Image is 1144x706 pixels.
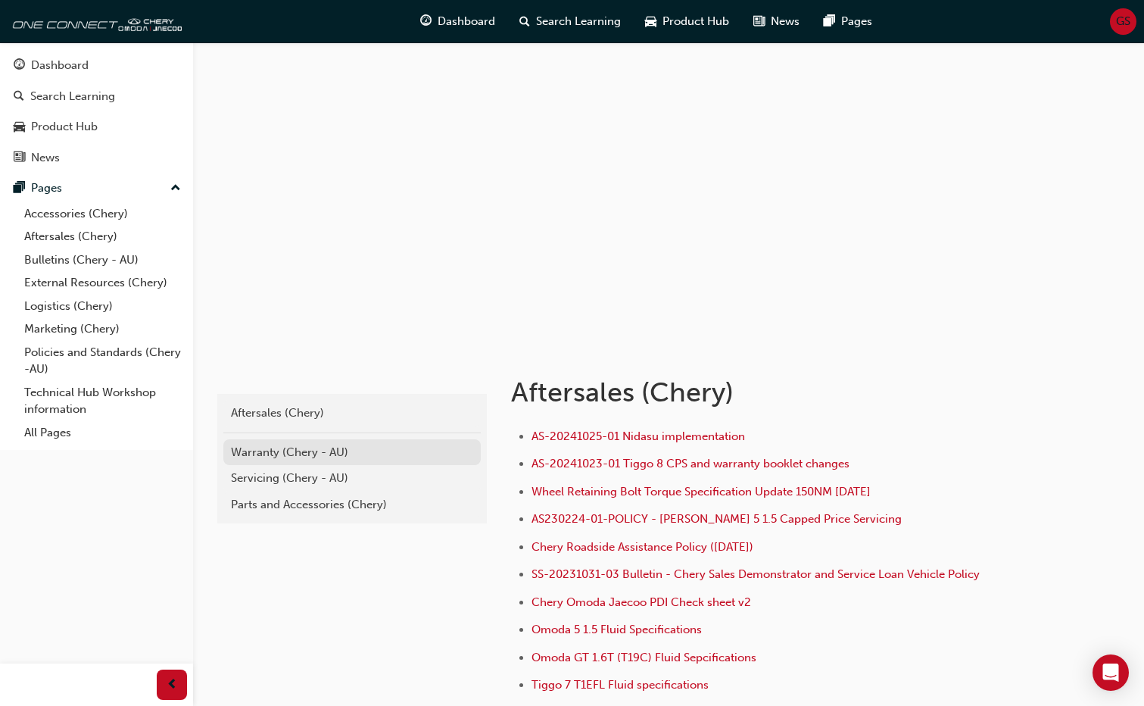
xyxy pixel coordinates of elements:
a: News [6,144,187,172]
div: Servicing (Chery - AU) [231,470,473,487]
div: Parts and Accessories (Chery) [231,496,473,514]
span: news-icon [753,12,765,31]
div: News [31,149,60,167]
span: guage-icon [420,12,432,31]
span: prev-icon [167,676,178,695]
div: Product Hub [31,118,98,136]
span: pages-icon [824,12,835,31]
a: search-iconSearch Learning [507,6,633,37]
a: Accessories (Chery) [18,202,187,226]
span: pages-icon [14,182,25,195]
button: DashboardSearch LearningProduct HubNews [6,48,187,174]
span: car-icon [14,120,25,134]
div: Open Intercom Messenger [1093,654,1129,691]
span: Product Hub [662,13,729,30]
span: search-icon [14,90,24,104]
span: Dashboard [438,13,495,30]
a: External Resources (Chery) [18,271,187,295]
span: guage-icon [14,59,25,73]
a: Search Learning [6,83,187,111]
a: Wheel Retaining Bolt Torque Specification Update 150NM [DATE] [531,485,871,498]
a: AS-20241025-01 Nidasu implementation [531,430,745,443]
span: GS [1116,13,1130,30]
a: Policies and Standards (Chery -AU) [18,341,187,381]
a: Technical Hub Workshop information [18,381,187,421]
span: News [771,13,800,30]
a: Servicing (Chery - AU) [223,465,481,492]
button: Pages [6,174,187,202]
div: Pages [31,180,62,197]
a: SS-20231031-03 Bulletin - Chery Sales Demonstrator and Service Loan Vehicle Policy [531,567,980,581]
a: Dashboard [6,52,187,80]
a: car-iconProduct Hub [633,6,741,37]
img: oneconnect [8,6,182,36]
a: Parts and Accessories (Chery) [223,492,481,518]
a: Bulletins (Chery - AU) [18,248,187,272]
a: Omoda 5 1.5 Fluid Specifications [531,623,702,636]
a: Chery Roadside Assistance Policy ([DATE]) [531,540,753,554]
a: Aftersales (Chery) [223,400,481,426]
a: Marketing (Chery) [18,317,187,341]
span: Pages [841,13,872,30]
span: Search Learning [536,13,621,30]
span: up-icon [170,179,181,198]
button: GS [1110,8,1136,35]
a: Logistics (Chery) [18,295,187,318]
a: All Pages [18,421,187,445]
a: Chery Omoda Jaecoo PDI Check sheet v2 [531,595,751,609]
span: news-icon [14,152,25,165]
div: Warranty (Chery - AU) [231,444,473,461]
span: car-icon [645,12,656,31]
span: search-icon [519,12,530,31]
a: Product Hub [6,113,187,141]
div: Search Learning [30,88,115,105]
h1: Aftersales (Chery) [511,376,1008,409]
a: Tiggo 7 T1EFL Fluid specifications [531,678,709,692]
div: Dashboard [31,57,89,74]
a: guage-iconDashboard [408,6,507,37]
a: AS230224-01-POLICY - [PERSON_NAME] 5 1.5 Capped Price Servicing [531,512,902,526]
div: Aftersales (Chery) [231,405,473,422]
a: Omoda GT 1.6T (T19C) Fluid Sepcifications [531,651,756,664]
a: news-iconNews [741,6,812,37]
a: Warranty (Chery - AU) [223,439,481,466]
a: Aftersales (Chery) [18,225,187,248]
a: AS-20241023-01 Tiggo 8 CPS and warranty booklet changes [531,457,849,470]
a: pages-iconPages [812,6,884,37]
